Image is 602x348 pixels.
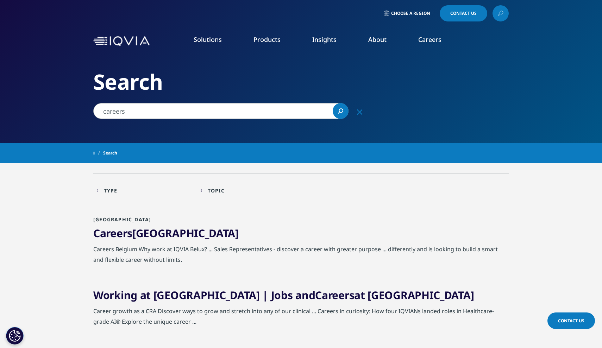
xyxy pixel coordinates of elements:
[312,35,337,44] a: Insights
[440,5,487,21] a: Contact Us
[333,103,349,119] a: Search
[93,288,474,302] a: Working at [GEOGRAPHIC_DATA] | Jobs andCareersat [GEOGRAPHIC_DATA]
[93,226,239,240] a: Careers[GEOGRAPHIC_DATA]
[93,216,151,223] span: [GEOGRAPHIC_DATA]
[368,35,387,44] a: About
[208,187,225,194] div: Topic facet.
[351,103,368,120] div: Clear
[418,35,441,44] a: Careers
[6,327,24,344] button: Cookie Settings
[194,35,222,44] a: Solutions
[547,312,595,329] a: Contact Us
[338,108,343,114] svg: Search
[93,226,132,240] span: Careers
[315,288,354,302] span: Careers
[253,35,281,44] a: Products
[450,11,477,15] span: Contact Us
[93,69,509,95] h2: Search
[357,109,362,115] svg: Clear
[103,147,117,159] span: Search
[104,187,118,194] div: Type facet.
[152,25,509,58] nav: Primary
[93,244,509,268] div: Careers Belgium Why work at IQVIA Belux? ... Sales Representatives - discover a career with great...
[93,103,349,119] input: Search
[93,306,509,330] div: Career growth as a CRA Discover ways to grow and stretch into any of our clinical ... Careers in ...
[93,36,150,46] img: IQVIA Healthcare Information Technology and Pharma Clinical Research Company
[558,318,584,324] span: Contact Us
[391,11,430,16] span: Choose a Region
